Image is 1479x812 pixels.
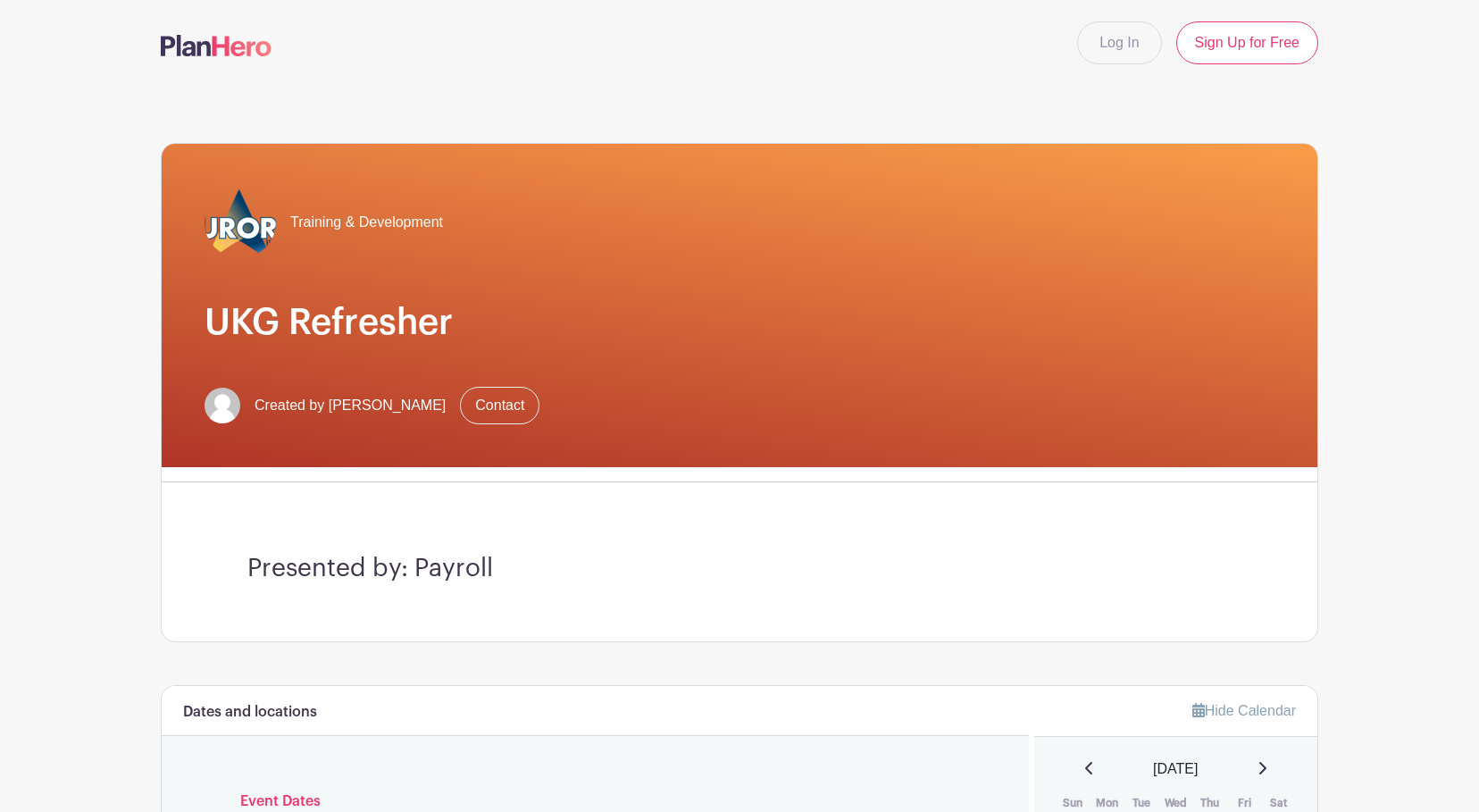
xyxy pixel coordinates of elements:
[1192,703,1296,718] a: Hide Calendar
[1193,794,1228,812] th: Thu
[1227,794,1262,812] th: Fri
[1077,21,1161,64] a: Log In
[1124,794,1159,812] th: Tue
[255,395,446,416] span: Created by [PERSON_NAME]
[247,554,1232,584] h3: Presented by: Payroll
[1262,794,1297,812] th: Sat
[290,212,443,233] span: Training & Development
[183,704,317,721] h6: Dates and locations
[1158,794,1193,812] th: Wed
[1176,21,1318,64] a: Sign Up for Free
[1090,794,1124,812] th: Mon
[1056,794,1090,812] th: Sun
[205,187,276,258] img: 2023_COA_Horiz_Logo_PMS_BlueStroke%204.png
[161,35,272,56] img: logo-507f7623f17ff9eddc593b1ce0a138ce2505c220e1c5a4e2b4648c50719b7d32.svg
[226,793,965,810] h6: Event Dates
[205,388,240,423] img: default-ce2991bfa6775e67f084385cd625a349d9dcbb7a52a09fb2fda1e96e2d18dcdb.png
[460,387,539,424] a: Contact
[205,301,1274,344] h1: UKG Refresher
[1153,758,1198,780] span: [DATE]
